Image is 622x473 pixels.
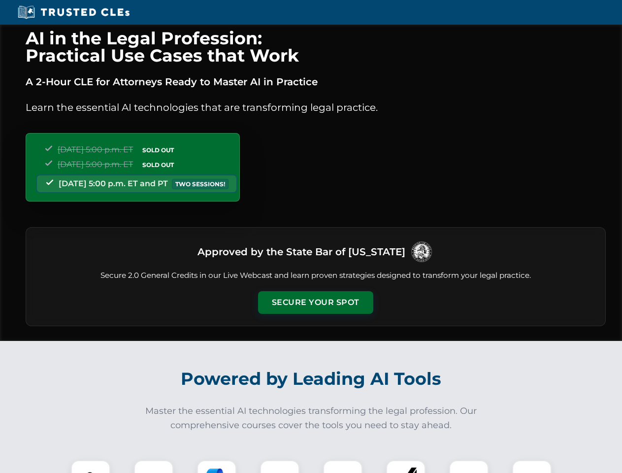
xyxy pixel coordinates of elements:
p: Learn the essential AI technologies that are transforming legal practice. [26,100,606,115]
span: [DATE] 5:00 p.m. ET [58,160,133,169]
h2: Powered by Leading AI Tools [38,362,584,396]
span: [DATE] 5:00 p.m. ET [58,145,133,154]
span: SOLD OUT [139,160,177,170]
h3: Approved by the State Bar of [US_STATE] [197,243,405,261]
img: Trusted CLEs [15,5,132,20]
span: SOLD OUT [139,145,177,155]
p: Master the essential AI technologies transforming the legal profession. Our comprehensive courses... [139,404,484,433]
button: Secure Your Spot [258,291,373,314]
img: Logo [409,239,434,264]
p: Secure 2.0 General Credits in our Live Webcast and learn proven strategies designed to transform ... [38,270,593,281]
h1: AI in the Legal Profession: Practical Use Cases that Work [26,30,606,64]
p: A 2-Hour CLE for Attorneys Ready to Master AI in Practice [26,74,606,90]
